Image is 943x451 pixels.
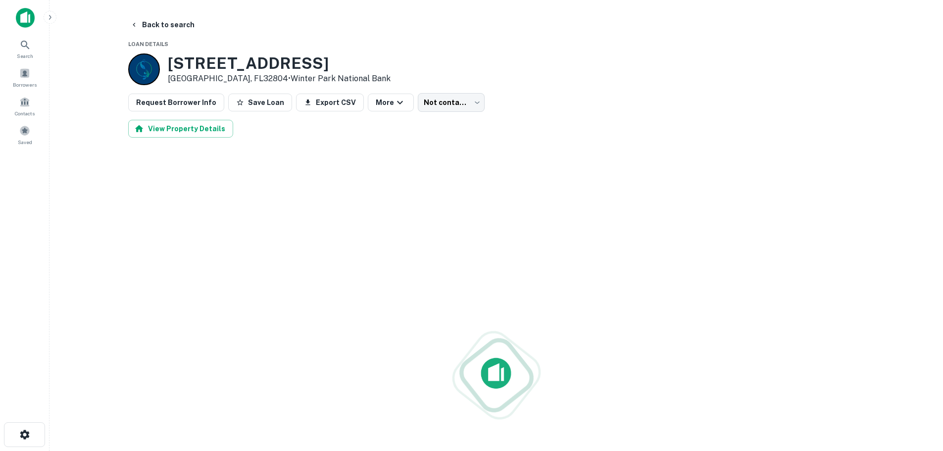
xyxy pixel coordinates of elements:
div: Not contacted [418,93,485,112]
span: Contacts [15,109,35,117]
img: capitalize-icon.png [16,8,35,28]
button: Save Loan [228,94,292,111]
span: Saved [18,138,32,146]
span: Loan Details [128,41,168,47]
button: View Property Details [128,120,233,138]
a: Search [3,35,47,62]
button: More [368,94,414,111]
button: Export CSV [296,94,364,111]
a: Contacts [3,93,47,119]
button: Back to search [126,16,199,34]
a: Borrowers [3,64,47,91]
a: Winter Park National Bank [291,74,391,83]
h3: [STREET_ADDRESS] [168,54,391,73]
span: Search [17,52,33,60]
p: [GEOGRAPHIC_DATA], FL32804 • [168,73,391,85]
iframe: Chat Widget [893,372,943,419]
a: Saved [3,121,47,148]
span: Borrowers [13,81,37,89]
button: Request Borrower Info [128,94,224,111]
